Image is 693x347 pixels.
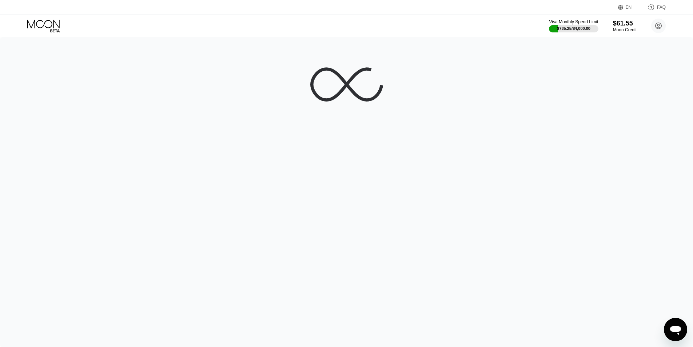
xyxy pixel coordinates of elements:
[664,318,687,341] iframe: Button to launch messaging window
[626,5,632,10] div: EN
[640,4,666,11] div: FAQ
[613,20,637,32] div: $61.55Moon Credit
[657,5,666,10] div: FAQ
[557,26,590,31] div: $735.25 / $4,000.00
[613,20,637,27] div: $61.55
[549,19,598,24] div: Visa Monthly Spend Limit
[549,19,598,32] div: Visa Monthly Spend Limit$735.25/$4,000.00
[613,27,637,32] div: Moon Credit
[618,4,640,11] div: EN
